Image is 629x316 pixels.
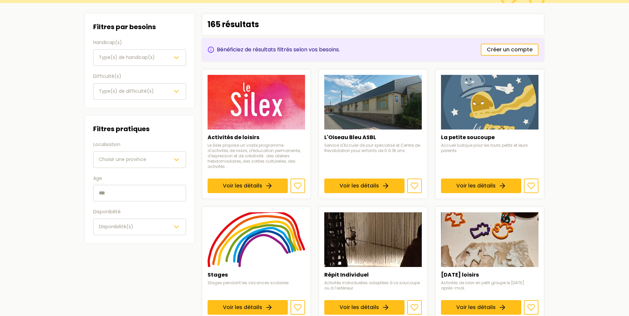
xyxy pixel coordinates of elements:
label: Age [93,175,186,183]
a: Voir les détails [441,179,521,193]
span: Type(s) de difficulté(s) [99,88,154,94]
button: Disponibilité(s) [93,219,186,235]
span: Disponibilité(s) [99,223,133,230]
h3: Filtres par besoins [93,22,186,32]
p: 165 résultats [208,19,259,30]
a: Voir les détails [324,300,405,315]
button: Type(s) de difficulté(s) [93,83,186,100]
a: Voir les détails [208,179,288,193]
button: Ajouter aux favoris [524,179,538,193]
label: Handicap(s) [93,39,186,47]
button: Ajouter aux favoris [290,179,305,193]
div: Bénéficiez de résultats filtrés selon vos besoins. [208,46,340,54]
button: Ajouter aux favoris [407,300,422,315]
button: Type(s) de handicap(s) [93,49,186,66]
button: Ajouter aux favoris [290,300,305,315]
span: Choisir une province [99,156,146,163]
label: Disponibilité [93,208,186,216]
button: Ajouter aux favoris [524,300,538,315]
h3: Filtres pratiques [93,124,186,134]
label: Difficulté(s) [93,73,186,80]
a: Voir les détails [208,300,288,315]
button: Ajouter aux favoris [407,179,422,193]
a: Voir les détails [324,179,405,193]
a: Voir les détails [441,300,521,315]
span: Créer un compte [487,46,533,54]
span: Type(s) de handicap(s) [99,54,155,61]
a: Créer un compte [481,44,538,56]
button: Choisir une province [93,151,186,168]
label: Localisation [93,141,186,149]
